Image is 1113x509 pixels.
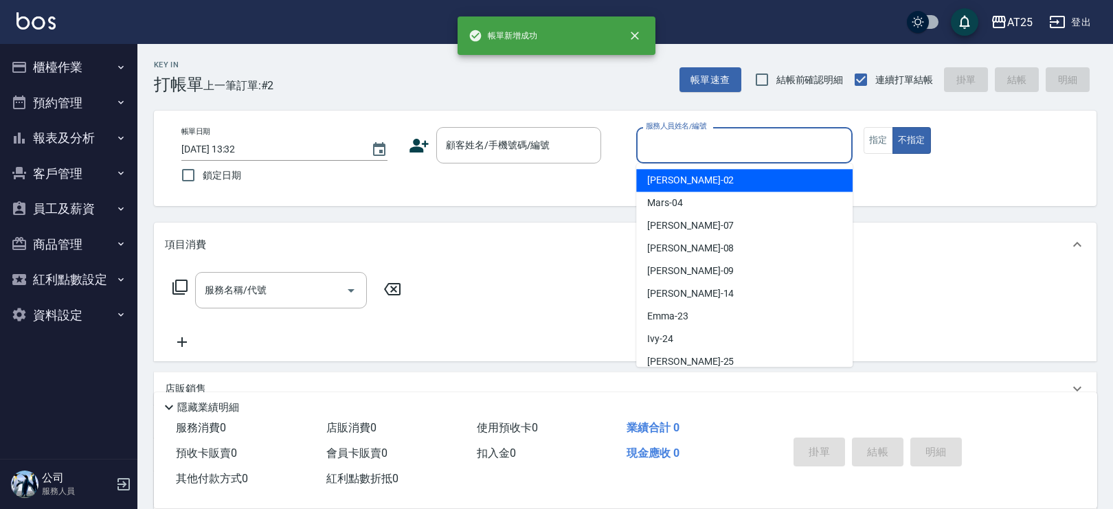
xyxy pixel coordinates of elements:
button: Open [340,280,362,302]
button: 員工及薪資 [5,191,132,227]
span: 扣入金 0 [477,446,516,460]
button: 登出 [1044,10,1097,35]
h2: Key In [154,60,203,69]
p: 店販銷售 [165,382,206,396]
button: save [951,8,978,36]
img: Logo [16,12,56,30]
span: 使用預收卡 0 [477,421,538,434]
p: 服務人員 [42,485,112,497]
span: 其他付款方式 0 [176,472,248,485]
img: Person [11,471,38,498]
span: [PERSON_NAME] -02 [647,173,734,188]
button: 不指定 [892,127,931,154]
span: [PERSON_NAME] -14 [647,286,734,301]
span: 會員卡販賣 0 [326,446,387,460]
span: 服務消費 0 [176,421,226,434]
span: 上一筆訂單:#2 [203,77,274,94]
span: 連續打單結帳 [875,73,933,87]
span: [PERSON_NAME] -07 [647,218,734,233]
span: 現金應收 0 [627,446,679,460]
button: 預約管理 [5,85,132,121]
h3: 打帳單 [154,75,203,94]
span: Mars -04 [647,196,683,210]
span: 店販消費 0 [326,421,376,434]
div: AT25 [1007,14,1033,31]
span: Emma -23 [647,309,688,324]
button: 帳單速查 [679,67,741,93]
button: 指定 [864,127,893,154]
span: [PERSON_NAME] -25 [647,354,734,369]
span: 帳單新增成功 [469,29,537,43]
input: YYYY/MM/DD hh:mm [181,138,357,161]
button: Choose date, selected date is 2025-09-22 [363,133,396,166]
button: 客戶管理 [5,156,132,192]
span: 鎖定日期 [203,168,241,183]
span: 紅利點數折抵 0 [326,472,398,485]
p: 隱藏業績明細 [177,400,239,415]
div: 項目消費 [154,223,1097,267]
button: 紅利點數設定 [5,262,132,297]
h5: 公司 [42,471,112,485]
label: 帳單日期 [181,126,210,137]
button: close [620,21,650,51]
p: 項目消費 [165,238,206,252]
button: 報表及分析 [5,120,132,156]
button: 櫃檯作業 [5,49,132,85]
div: 店販銷售 [154,372,1097,405]
span: 業績合計 0 [627,421,679,434]
span: [PERSON_NAME] -08 [647,241,734,256]
span: 結帳前確認明細 [776,73,844,87]
button: 商品管理 [5,227,132,262]
label: 服務人員姓名/編號 [646,121,706,131]
button: AT25 [985,8,1038,36]
span: Ivy -24 [647,332,673,346]
span: [PERSON_NAME] -09 [647,264,734,278]
span: 預收卡販賣 0 [176,446,237,460]
button: 資料設定 [5,297,132,333]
